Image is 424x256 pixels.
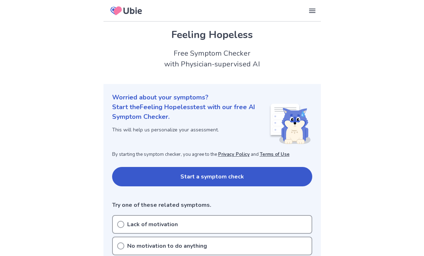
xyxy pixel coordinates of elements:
img: Shiba [269,104,311,144]
p: Lack of motivation [127,220,178,229]
p: This will help us personalize your assessment. [112,126,269,134]
a: Privacy Policy [218,151,250,158]
a: Terms of Use [260,151,290,158]
p: Try one of these related symptoms. [112,201,312,209]
button: Start a symptom check [112,167,312,186]
p: Worried about your symptoms? [112,93,312,102]
p: Start the Feeling Hopeless test with our free AI Symptom Checker. [112,102,269,122]
h1: Feeling Hopeless [112,27,312,42]
h2: Free Symptom Checker with Physician-supervised AI [103,48,321,70]
p: By starting the symptom checker, you agree to the and [112,151,312,158]
p: No motivation to do anything [127,242,207,250]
